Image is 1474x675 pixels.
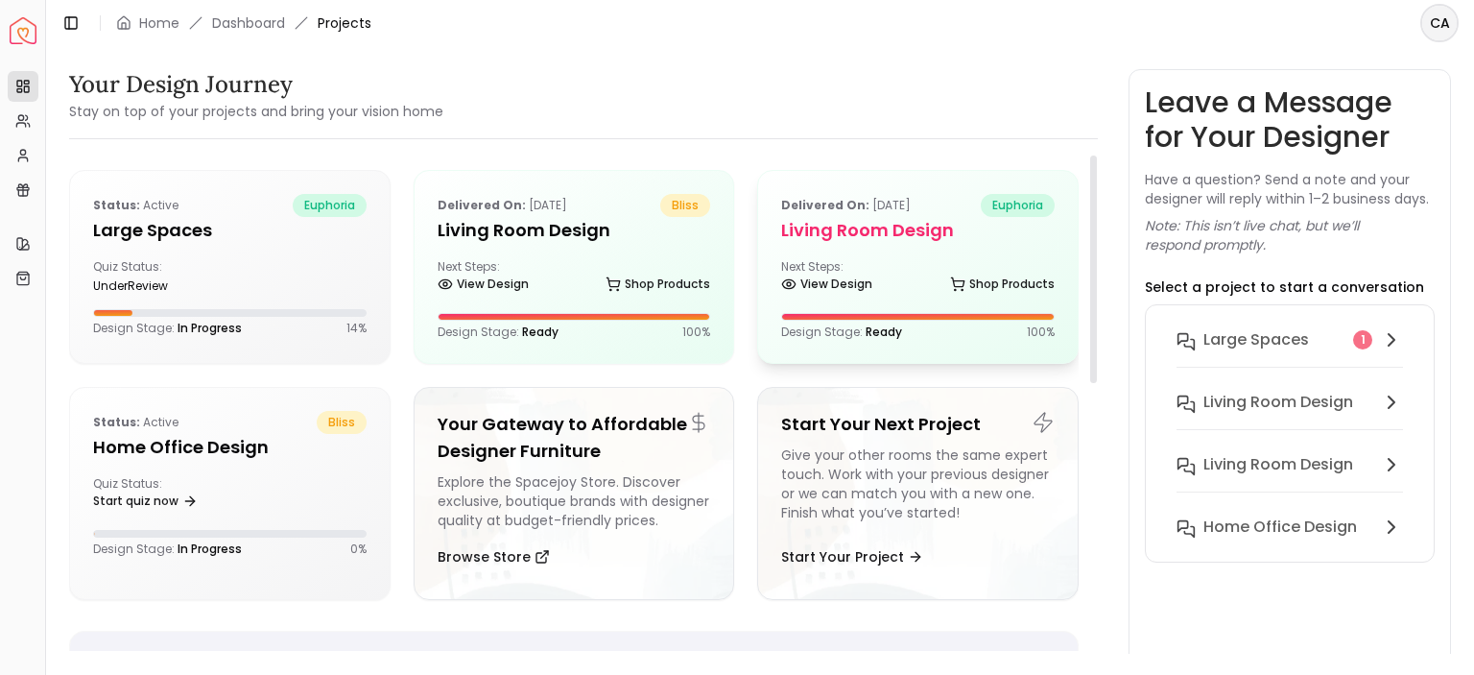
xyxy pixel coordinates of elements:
[178,320,242,336] span: In Progress
[139,13,179,33] a: Home
[10,17,36,44] img: Spacejoy Logo
[346,321,367,336] p: 14 %
[781,271,872,298] a: View Design
[606,271,710,298] a: Shop Products
[781,197,869,213] b: Delivered on:
[781,259,1055,298] div: Next Steps:
[981,194,1055,217] span: euphoria
[522,324,559,340] span: Ready
[1203,516,1357,539] h6: Home Office Design
[1203,453,1353,476] h6: Living Room Design
[93,542,242,557] p: Design Stage:
[414,387,735,600] a: Your Gateway to Affordable Designer FurnitureExplore the Spacejoy Store. Discover exclusive, bout...
[682,325,710,340] p: 100 %
[438,194,567,217] p: [DATE]
[866,324,902,340] span: Ready
[10,17,36,44] a: Spacejoy
[438,411,711,465] h5: Your Gateway to Affordable Designer Furniture
[1422,6,1457,40] span: CA
[438,197,526,213] b: Delivered on:
[69,69,443,100] h3: Your Design Journey
[660,194,710,217] span: bliss
[69,102,443,121] small: Stay on top of your projects and bring your vision home
[93,488,198,515] a: Start quiz now
[178,541,242,557] span: In Progress
[93,411,178,434] p: active
[1353,330,1372,350] div: 1
[438,271,529,298] a: View Design
[93,259,222,294] div: Quiz Status:
[93,414,140,430] b: Status:
[438,325,559,340] p: Design Stage:
[1145,85,1435,155] h3: Leave a Message for Your Designer
[438,217,711,244] h5: Living Room Design
[116,13,371,33] nav: breadcrumb
[1161,508,1418,546] button: Home Office Design
[1145,277,1424,297] p: Select a project to start a conversation
[1161,321,1418,383] button: Large Spaces1
[1027,325,1055,340] p: 100 %
[1420,4,1459,42] button: CA
[1145,216,1435,254] p: Note: This isn’t live chat, but we’ll respond promptly.
[438,259,711,298] div: Next Steps:
[781,194,911,217] p: [DATE]
[781,446,1055,530] div: Give your other rooms the same expert touch. Work with your previous designer or we can match you...
[1161,383,1418,446] button: Living Room Design
[1203,391,1353,414] h6: Living Room Design
[781,325,902,340] p: Design Stage:
[93,321,242,336] p: Design Stage:
[781,217,1055,244] h5: Living Room Design
[293,194,367,217] span: euphoria
[93,217,367,244] h5: Large Spaces
[1161,446,1418,508] button: Living Room Design
[950,271,1055,298] a: Shop Products
[781,538,923,576] button: Start Your Project
[438,472,711,530] div: Explore the Spacejoy Store. Discover exclusive, boutique brands with designer quality at budget-f...
[93,278,222,294] div: underReview
[1203,328,1309,351] h6: Large Spaces
[781,411,1055,438] h5: Start Your Next Project
[757,387,1079,600] a: Start Your Next ProjectGive your other rooms the same expert touch. Work with your previous desig...
[93,476,222,515] div: Quiz Status:
[93,194,178,217] p: active
[1145,170,1435,208] p: Have a question? Send a note and your designer will reply within 1–2 business days.
[438,538,550,576] button: Browse Store
[93,434,367,461] h5: Home Office Design
[318,13,371,33] span: Projects
[317,411,367,434] span: bliss
[93,197,140,213] b: Status:
[350,542,367,557] p: 0 %
[212,13,285,33] a: Dashboard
